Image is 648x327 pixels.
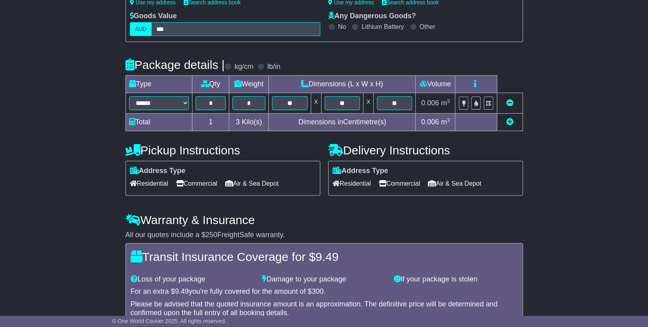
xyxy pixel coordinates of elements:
label: No [338,23,346,30]
span: 300 [312,287,323,295]
span: Air & Sea Depot [225,177,279,190]
a: Remove this item [506,99,513,107]
span: Air & Sea Depot [428,177,481,190]
div: Damage to your package [258,275,390,284]
span: © One World Courier 2025. All rights reserved. [112,318,226,324]
span: m [441,99,450,107]
td: Volume [416,76,455,93]
sup: 3 [447,117,450,123]
label: Any Dangerous Goods? [328,12,416,21]
div: Please be advised that the quoted insurance amount is an approximation. The definitive price will... [131,300,518,317]
h4: Pickup Instructions [125,144,320,157]
span: 250 [205,231,217,239]
td: Type [125,76,192,93]
td: x [311,93,321,114]
td: x [363,93,374,114]
span: 3 [236,118,240,126]
span: Residential [130,177,168,190]
sup: 3 [447,98,450,104]
td: Dimensions (L x W x H) [269,76,416,93]
span: 9.49 [315,250,338,263]
label: Goods Value [130,12,177,21]
label: Address Type [130,167,186,175]
label: Address Type [333,167,388,175]
a: Add new item [506,118,513,126]
label: Lithium Battery [361,23,404,30]
div: Loss of your package [127,275,258,284]
div: If your package is stolen [390,275,522,284]
td: Weight [229,76,269,93]
div: For an extra $ you're fully covered for the amount of $ . [131,287,518,296]
span: Residential [333,177,371,190]
td: Dimensions in Centimetre(s) [269,114,416,131]
h4: Transit Insurance Coverage for $ [131,250,518,263]
td: Total [125,114,192,131]
td: Qty [192,76,229,93]
label: lb/in [267,63,280,71]
label: AUD [130,22,152,36]
h4: Warranty & Insurance [125,213,523,226]
div: All our quotes include a $ FreightSafe warranty. [125,231,523,240]
h4: Delivery Instructions [328,144,523,157]
span: 0.006 [421,99,439,107]
td: Kilo(s) [229,114,269,131]
span: Commercial [379,177,420,190]
span: m [441,118,450,126]
span: 0.006 [421,118,439,126]
label: kg/cm [234,63,253,71]
span: Commercial [176,177,217,190]
h4: Package details | [125,58,225,71]
label: Other [420,23,435,30]
td: 1 [192,114,229,131]
span: 9.49 [175,287,189,295]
